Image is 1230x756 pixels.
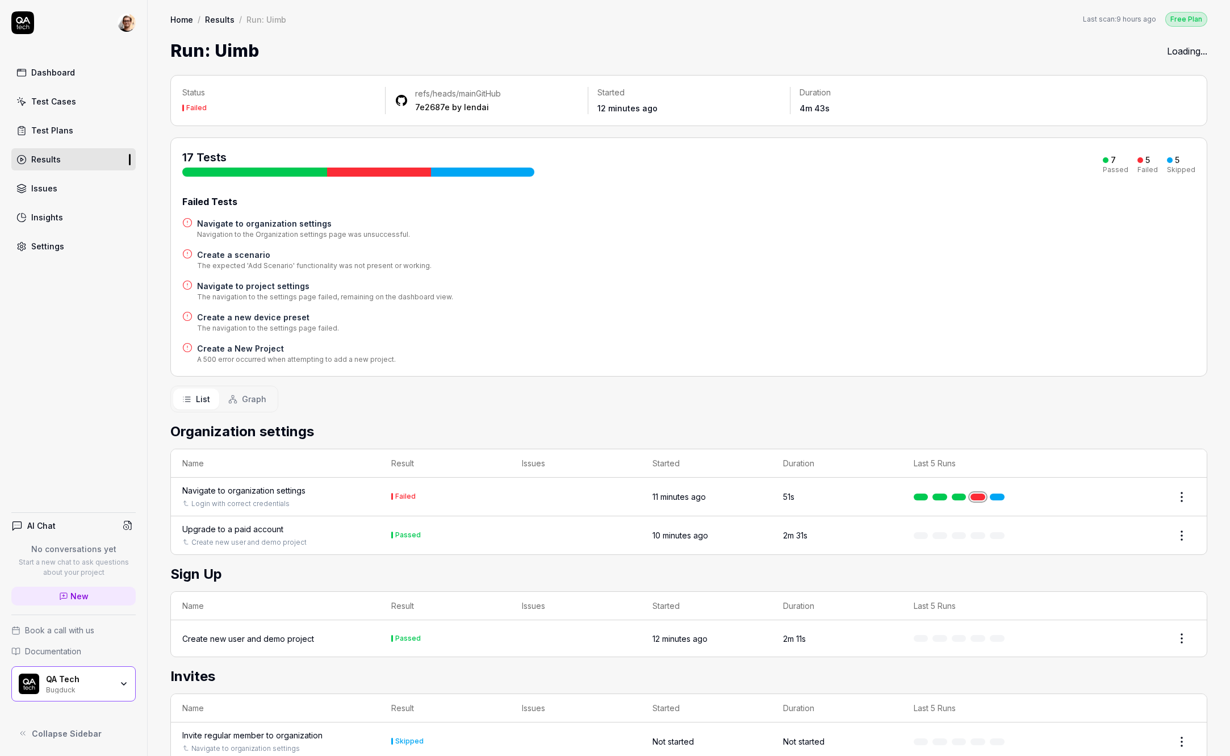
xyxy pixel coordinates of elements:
img: 704fe57e-bae9-4a0d-8bcb-c4203d9f0bb2.jpeg [118,14,136,32]
a: Create a new device preset [197,311,339,323]
div: The expected 'Add Scenario' functionality was not present or working. [197,261,432,271]
a: Navigate to organization settings [182,484,306,496]
div: 5 [1145,155,1150,165]
div: Dashboard [31,66,75,78]
div: / [198,14,200,25]
span: Collapse Sidebar [32,728,102,740]
div: Run: Uimb [246,14,286,25]
div: Failed [186,105,207,111]
div: Test Plans [31,124,73,136]
a: Invite regular member to organization [182,729,323,741]
div: / [239,14,242,25]
a: 7e2687e [415,102,450,112]
a: New [11,587,136,605]
a: Upgrade to a paid account [182,523,283,535]
th: Last 5 Runs [902,592,1077,620]
time: 2m 11s [783,634,806,644]
div: A 500 error occurred when attempting to add a new project. [197,354,396,365]
a: Dashboard [11,61,136,83]
h4: Navigate to project settings [197,280,453,292]
div: GitHub [415,88,501,99]
a: Create a New Project [197,343,396,354]
button: Collapse Sidebar [11,722,136,745]
div: Results [31,153,61,165]
a: Create new user and demo project [182,633,314,645]
a: Issues [11,177,136,199]
div: Failed [1137,166,1158,173]
h1: Run: Uimb [170,38,259,64]
div: Passed [395,635,421,642]
a: Navigate to organization settings [191,744,300,754]
th: Issues [511,449,641,478]
th: Issues [511,592,641,620]
time: 2m 31s [783,531,808,540]
p: Duration [800,87,984,98]
div: Passed [395,532,421,538]
a: Create a scenario [197,249,432,261]
a: Login with correct credentials [191,499,290,509]
span: List [196,393,210,405]
a: Test Cases [11,90,136,112]
button: Free Plan [1165,11,1207,27]
div: QA Tech [46,674,112,684]
a: Test Plans [11,119,136,141]
th: Name [171,592,380,620]
div: 7 [1111,155,1116,165]
th: Last 5 Runs [902,449,1077,478]
div: Passed [1103,166,1128,173]
h2: Organization settings [170,421,1207,442]
th: Result [380,694,511,722]
a: Navigate to organization settings [197,218,410,229]
div: Failed [395,493,416,500]
div: The navigation to the settings page failed. [197,323,339,333]
span: 17 Tests [182,151,227,164]
th: Started [641,592,772,620]
div: Skipped [1167,166,1195,173]
span: Documentation [25,645,81,657]
p: Started [597,87,781,98]
span: Graph [242,393,266,405]
button: List [173,389,219,410]
time: 51s [783,492,794,502]
th: Duration [772,449,902,478]
th: Result [380,592,511,620]
div: by [415,102,501,113]
th: Started [641,694,772,722]
th: Duration [772,592,902,620]
button: Last scan:9 hours ago [1083,14,1156,24]
span: Last scan: [1083,14,1156,24]
a: Settings [11,235,136,257]
time: 9 hours ago [1116,15,1156,23]
a: Create new user and demo project [191,537,307,548]
th: Started [641,449,772,478]
div: Insights [31,211,63,223]
th: Duration [772,694,902,722]
th: Name [171,694,380,722]
img: QA Tech Logo [19,674,39,694]
h2: Sign Up [170,564,1207,584]
a: refs/heads/main [415,89,476,98]
div: Failed Tests [182,195,1195,208]
a: Documentation [11,645,136,657]
time: 10 minutes ago [652,531,708,540]
th: Last 5 Runs [902,694,1077,722]
a: Results [11,148,136,170]
h4: AI Chat [27,520,56,532]
time: 12 minutes ago [652,634,708,644]
button: QA Tech LogoQA TechBugduck [11,666,136,701]
div: Navigation to the Organization settings page was unsuccessful. [197,229,410,240]
time: 4m 43s [800,103,830,113]
a: Home [170,14,193,25]
time: 11 minutes ago [652,492,706,502]
div: Free Plan [1165,12,1207,27]
h2: Invites [170,666,1207,687]
button: Graph [219,389,275,410]
a: Insights [11,206,136,228]
div: Bugduck [46,684,112,694]
a: Results [205,14,235,25]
